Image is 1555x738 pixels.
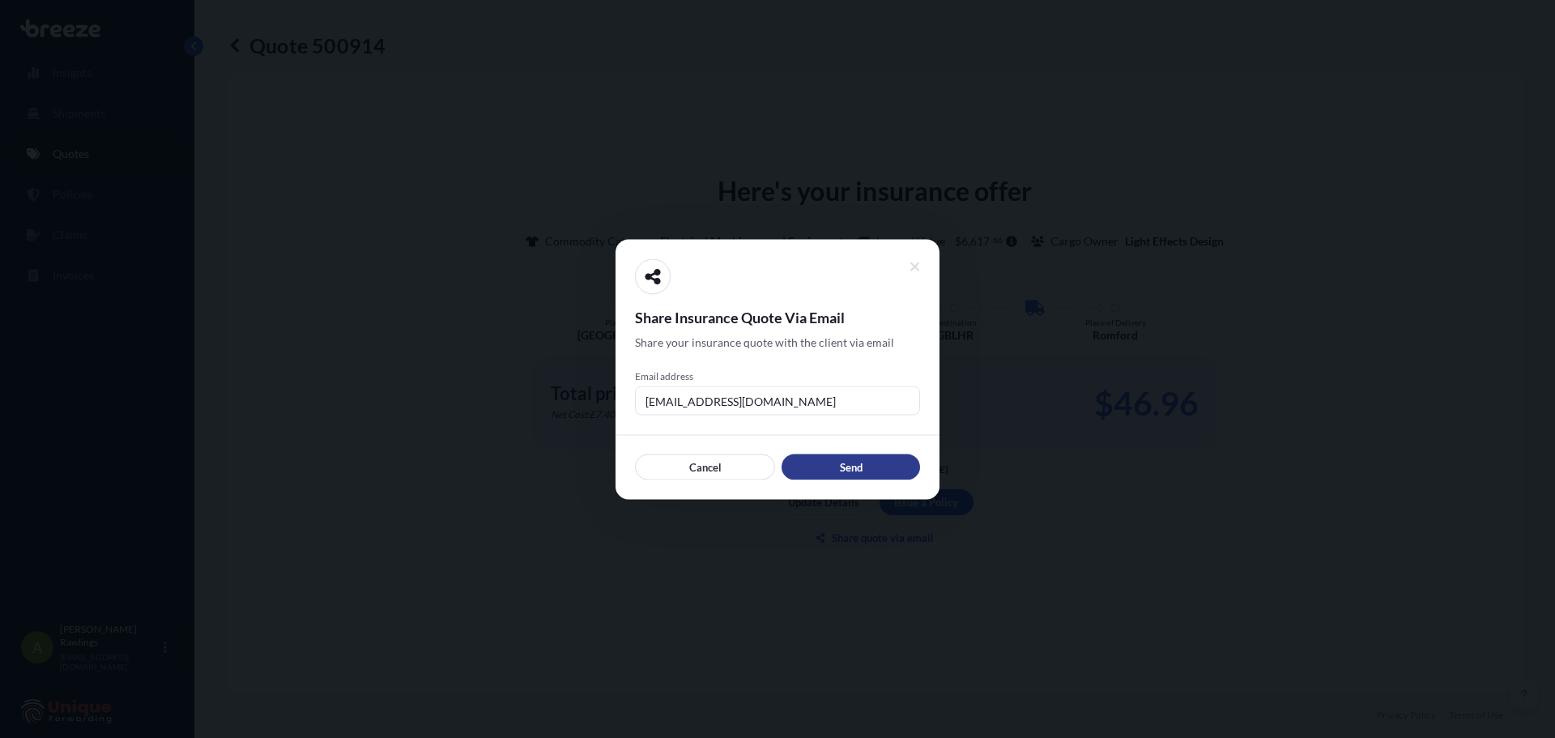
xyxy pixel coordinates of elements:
[635,307,920,326] span: Share Insurance Quote Via Email
[635,386,920,415] input: example@gmail.com
[782,454,920,480] button: Send
[689,459,722,475] p: Cancel
[635,454,775,480] button: Cancel
[635,334,894,350] span: Share your insurance quote with the client via email
[635,369,920,382] span: Email address
[840,459,863,475] p: Send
